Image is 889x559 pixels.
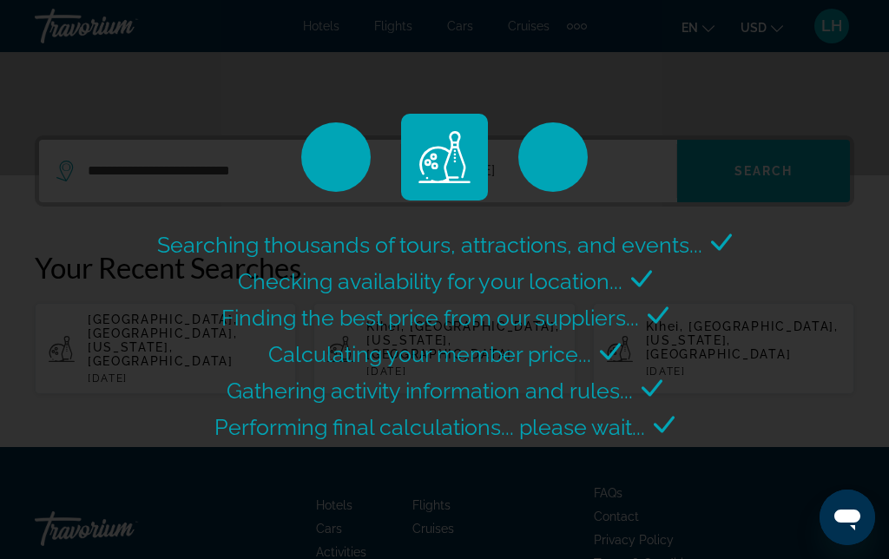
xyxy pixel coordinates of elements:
span: Checking availability for your location... [238,268,622,294]
span: Gathering activity information and rules... [227,378,633,404]
iframe: Button to launch messaging window [820,490,875,545]
span: Calculating your member price... [268,341,591,367]
span: Finding the best price from our suppliers... [221,305,639,331]
span: Performing final calculations... please wait... [214,414,645,440]
span: Searching thousands of tours, attractions, and events... [157,232,702,258]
